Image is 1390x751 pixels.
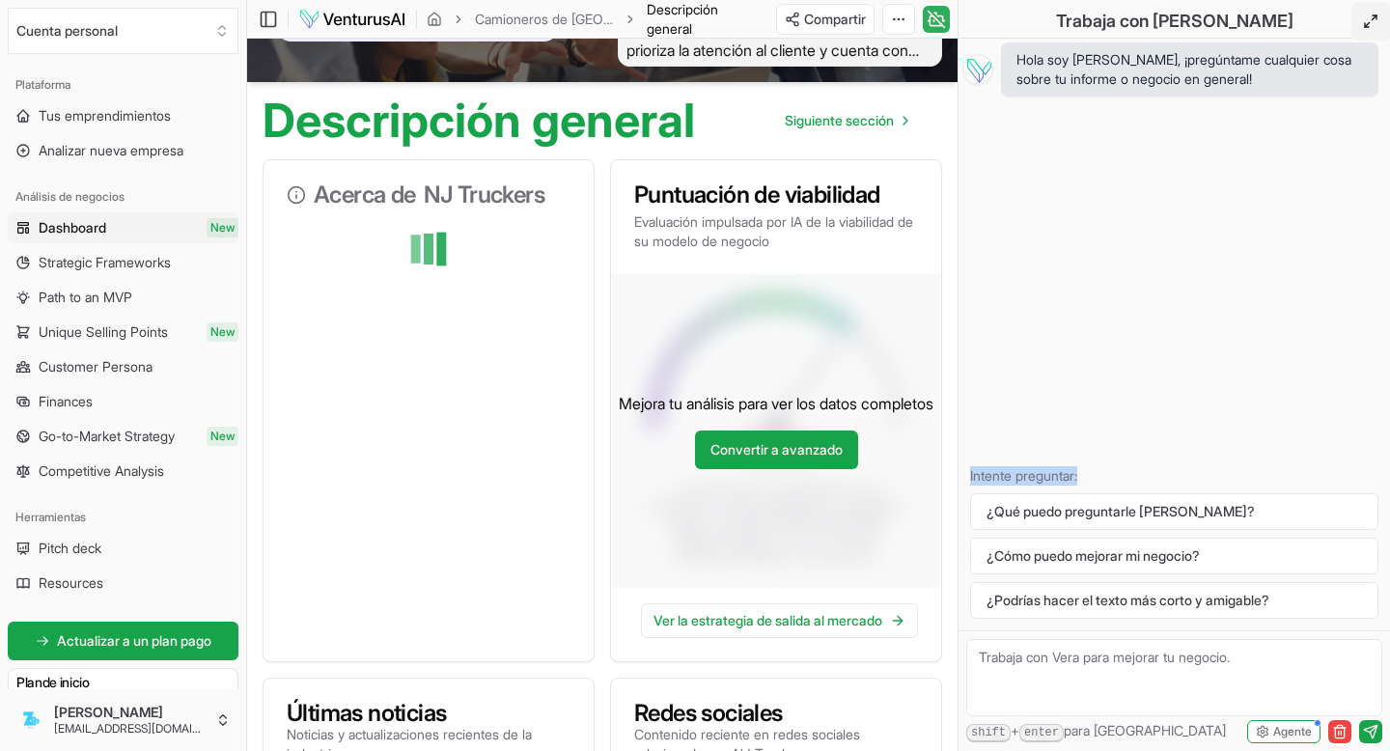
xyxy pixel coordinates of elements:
button: ¿Qué puedo preguntarle [PERSON_NAME]? [970,493,1378,530]
font: Agente [1273,724,1312,738]
button: Seleccione una organización [8,8,238,54]
span: Resources [39,573,103,593]
button: ¿Podrías hacer el texto más corto y amigable? [970,582,1378,619]
a: Analizar nueva empresa [8,135,238,166]
font: Compartir [804,11,866,27]
span: Customer Persona [39,357,153,376]
a: Unique Selling PointsNew [8,317,238,348]
font: Puntuación de viabilidad [634,181,880,209]
font: Ver la estrategia de salida al mercado [653,612,882,628]
span: Path to an MVP [39,288,132,307]
kbd: shift [966,724,1011,742]
a: Tus emprendimientos [8,100,238,131]
a: Actualizar a un plan pago [8,622,238,660]
a: Path to an MVP [8,282,238,313]
font: Evaluación impulsada por IA de la viabilidad de su modelo de negocio [634,213,913,249]
button: Compartir [776,4,875,35]
a: Ir a la página siguiente [769,101,923,140]
font: para [GEOGRAPHIC_DATA] [1064,722,1226,738]
a: Ver la estrategia de salida al mercado [641,603,918,638]
font: Descripción general [263,92,695,149]
a: Resources [8,568,238,598]
a: Strategic Frameworks [8,247,238,278]
font: Analizar nueva empresa [39,142,183,158]
font: Camioneros de [GEOGRAPHIC_DATA] [475,11,704,27]
font: NJ Truckers [424,181,544,209]
span: New [207,427,238,446]
button: Agente [1247,720,1320,743]
font: Siguiente sección [785,112,894,128]
img: Vera [962,54,993,85]
nav: paginación [769,101,923,140]
font: Plan [16,674,42,690]
a: DashboardNew [8,212,238,243]
span: New [207,322,238,342]
span: Go-to-Market Strategy [39,427,175,446]
font: Hola soy [PERSON_NAME], ¡pregúntame cualquier cosa sobre tu informe o negocio en general! [1016,51,1351,87]
a: Finances [8,386,238,417]
font: Actualizar a un plan pago [57,632,211,649]
a: Go-to-Market StrategyNew [8,421,238,452]
font: Intente preguntar: [970,467,1077,484]
span: Competitive Analysis [39,461,164,481]
font: Tus emprendimientos [39,107,171,124]
kbd: enter [1019,724,1064,742]
span: Finances [39,392,93,411]
font: [PERSON_NAME] [54,704,163,720]
font: ¿Qué puedo preguntarle [PERSON_NAME]? [987,503,1255,519]
font: ¿Cómo puedo mejorar mi negocio? [987,547,1200,564]
font: Herramientas [15,510,86,524]
font: [EMAIL_ADDRESS][DOMAIN_NAME] [54,721,242,736]
font: Trabaja con [PERSON_NAME] [1056,11,1293,31]
font: Mejora tu análisis para ver los datos completos [619,394,933,413]
a: Convertir a avanzado [695,431,858,469]
span: Strategic Frameworks [39,253,171,272]
a: Customer Persona [8,351,238,382]
font: de inicio [42,674,90,690]
span: Dashboard [39,218,106,237]
button: ¿Cómo puedo mejorar mi negocio? [970,538,1378,574]
font: Descripción general [647,1,718,37]
font: Acerca de [314,181,416,209]
font: ¿Podrías hacer el texto más corto y amigable? [987,592,1269,608]
span: New [207,218,238,237]
span: Pitch deck [39,539,101,558]
a: Pitch deck [8,533,238,564]
img: logo [298,8,406,31]
font: Plataforma [15,77,70,92]
a: Camioneros de [GEOGRAPHIC_DATA] [475,10,614,29]
font: + [1011,722,1019,738]
span: Unique Selling Points [39,322,168,342]
font: Análisis de negocios [15,189,125,204]
font: Redes sociales [634,699,783,727]
font: Cuenta personal [16,22,118,39]
a: Competitive Analysis [8,456,238,487]
font: Convertir a avanzado [710,441,843,458]
font: Últimas noticias [287,699,446,727]
button: [PERSON_NAME][EMAIL_ADDRESS][DOMAIN_NAME] [8,697,238,743]
img: ACg8ocIgrW9bwUS7Xx6qZSUnIq2JKQd4oqFimshLG0VgoH8hJAAmvOI=s96-c [15,705,46,736]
